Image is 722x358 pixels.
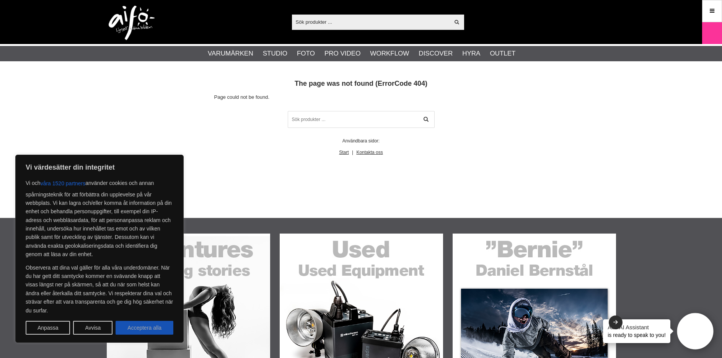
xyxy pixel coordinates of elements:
p: Observera att dina val gäller för alla våra underdomäner. När du har gett ditt samtycke kommer en... [26,263,173,315]
a: Kontakta oss [356,150,383,155]
input: Sök produkter ... [292,16,450,28]
p: Page could not be found. [214,93,508,101]
button: våra 1520 partners [41,177,86,190]
a: Workflow [370,49,409,59]
p: Vi värdesätter din integritet [26,163,173,172]
a: Studio [263,49,287,59]
div: is ready to speak to you! [603,319,670,343]
h4: Aifo AI Assistant [608,323,666,331]
a: Foto [297,49,315,59]
p: Vi och använder cookies och annan spårningsteknik för att förbättra din upplevelse på vår webbpla... [26,177,173,259]
span: Användbara sidor: [342,138,380,144]
button: Acceptera alla [116,321,173,335]
img: logo.png [109,6,155,40]
a: Pro Video [324,49,360,59]
a: Hyra [462,49,480,59]
a: Start [339,150,349,155]
a: Outlet [490,49,515,59]
a: Sök [418,111,435,128]
h1: The page was not found (ErrorCode 404) [214,79,508,88]
button: Avvisa [73,321,112,335]
button: Next [609,315,623,329]
input: Sök produkter ... [288,111,435,128]
a: Discover [419,49,453,59]
div: Vi värdesätter din integritet [15,155,184,343]
button: Anpassa [26,321,70,335]
a: Varumärken [208,49,253,59]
